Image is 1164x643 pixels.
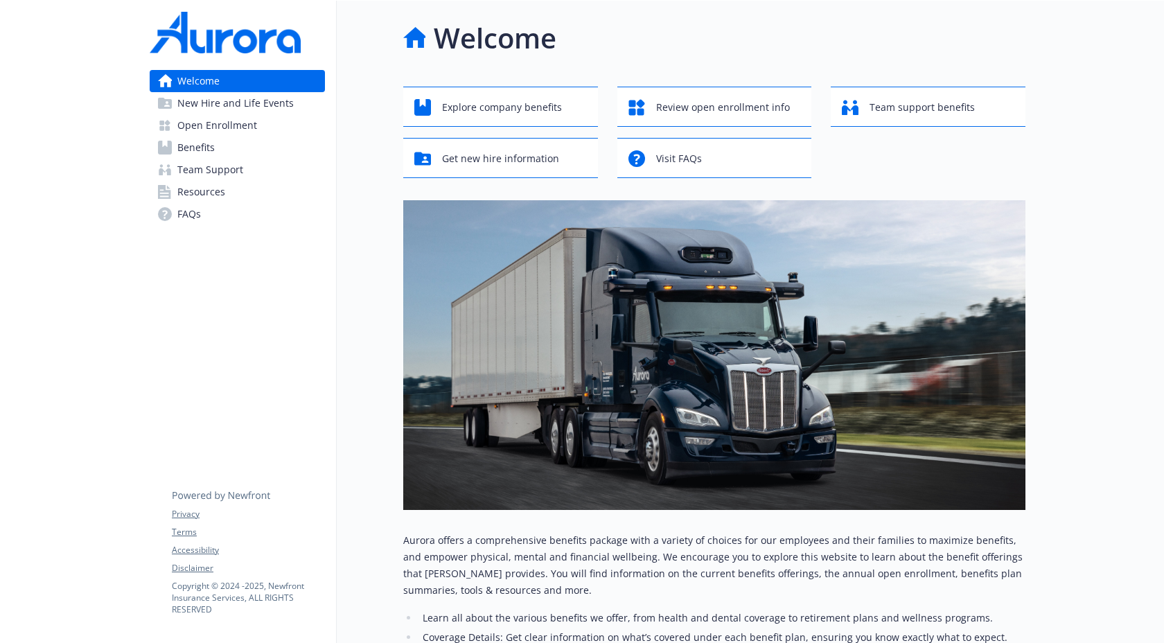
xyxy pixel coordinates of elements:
button: Explore company benefits [403,87,598,127]
a: Benefits [150,136,325,159]
span: Team Support [177,159,243,181]
a: Welcome [150,70,325,92]
span: Review open enrollment info [656,94,790,121]
span: Resources [177,181,225,203]
a: Open Enrollment [150,114,325,136]
a: Accessibility [172,544,324,556]
span: Benefits [177,136,215,159]
span: Team support benefits [870,94,975,121]
a: Disclaimer [172,562,324,574]
span: FAQs [177,203,201,225]
a: Resources [150,181,325,203]
button: Review open enrollment info [617,87,812,127]
p: Aurora offers a comprehensive benefits package with a variety of choices for our employees and th... [403,532,1025,599]
span: New Hire and Life Events [177,92,294,114]
li: Learn all about the various benefits we offer, from health and dental coverage to retirement plan... [418,610,1025,626]
a: Terms [172,526,324,538]
span: Welcome [177,70,220,92]
button: Visit FAQs [617,138,812,178]
p: Copyright © 2024 - 2025 , Newfront Insurance Services, ALL RIGHTS RESERVED [172,580,324,615]
button: Get new hire information [403,138,598,178]
a: Team Support [150,159,325,181]
a: Privacy [172,508,324,520]
span: Get new hire information [442,146,559,172]
span: Visit FAQs [656,146,702,172]
img: overview page banner [403,200,1025,510]
h1: Welcome [434,17,556,59]
a: FAQs [150,203,325,225]
a: New Hire and Life Events [150,92,325,114]
button: Team support benefits [831,87,1025,127]
span: Open Enrollment [177,114,257,136]
span: Explore company benefits [442,94,562,121]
